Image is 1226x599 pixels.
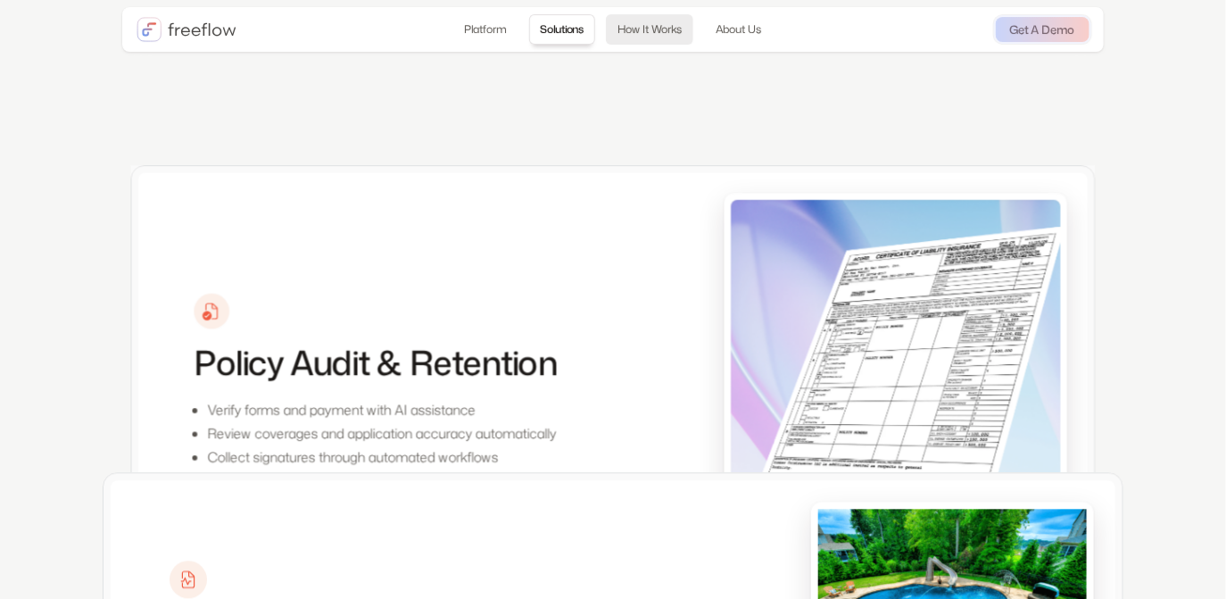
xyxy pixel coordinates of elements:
[529,14,596,45] a: Solutions
[137,17,236,42] a: home
[996,17,1089,42] a: Get A Demo
[194,342,557,382] h3: Policy Audit & Retention
[208,447,557,468] p: Collect signatures through automated workflows
[606,14,693,45] a: How It Works
[704,14,773,45] a: About Us
[208,400,557,420] p: Verify forms and payment with AI assistance
[208,423,557,444] p: Review coverages and application accuracy automatically
[453,14,518,45] a: Platform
